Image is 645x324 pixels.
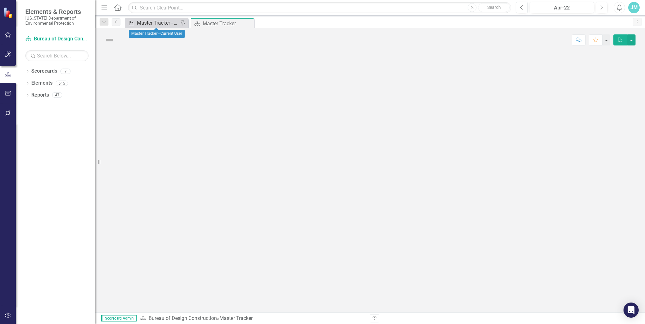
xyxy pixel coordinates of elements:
[3,7,14,18] img: ClearPoint Strategy
[623,303,639,318] div: Open Intercom Messenger
[25,15,89,26] small: [US_STATE] Department of Environmental Protection
[530,2,594,13] button: Apr-22
[31,68,57,75] a: Scorecards
[628,2,640,13] button: JM
[126,19,179,27] a: Master Tracker - Current User
[101,315,137,321] span: Scorecard Admin
[56,81,68,86] div: 515
[60,69,71,74] div: 7
[532,4,592,12] div: Apr-22
[31,92,49,99] a: Reports
[219,315,253,321] div: Master Tracker
[140,315,365,322] div: »
[128,2,511,13] input: Search ClearPoint...
[129,30,185,38] div: Master Tracker - Current User
[478,3,510,12] button: Search
[31,80,52,87] a: Elements
[25,50,89,61] input: Search Below...
[487,5,501,10] span: Search
[25,8,89,15] span: Elements & Reports
[52,93,62,98] div: 47
[149,315,217,321] a: Bureau of Design Construction
[25,35,89,43] a: Bureau of Design Construction
[137,19,179,27] div: Master Tracker - Current User
[104,35,114,45] img: Not Defined
[203,20,252,27] div: Master Tracker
